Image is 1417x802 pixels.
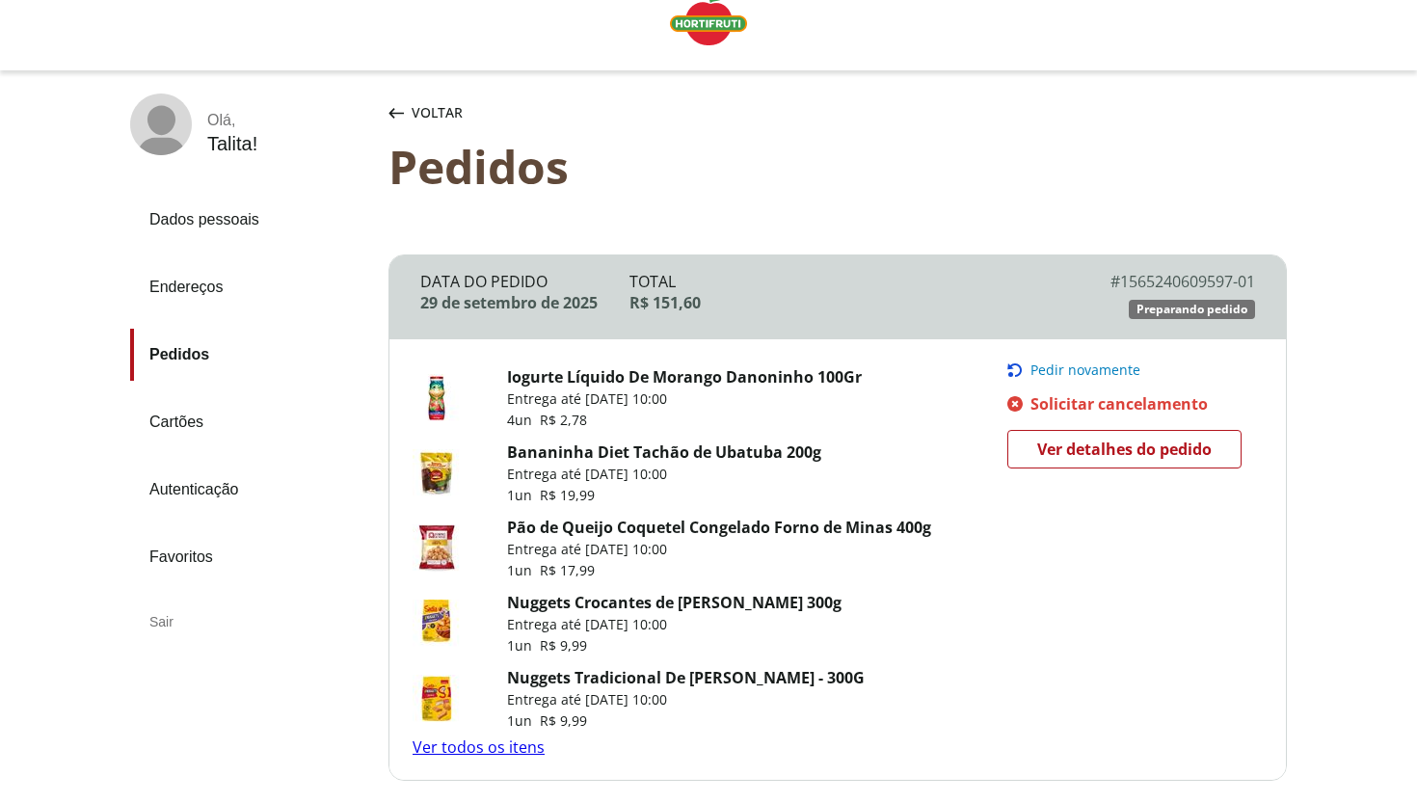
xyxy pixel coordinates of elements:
span: R$ 2,78 [540,411,587,429]
div: Data do Pedido [420,271,629,292]
span: 1 un [507,636,540,655]
div: Olá , [207,112,257,129]
a: Cartões [130,396,373,448]
img: Nuggets Crocantes de Frango Sadia 300g [413,600,461,648]
img: Pão de Queijo Coquetel Congelado Forno de Minas 400g [413,524,461,573]
a: Ver todos os itens [413,736,545,758]
div: R$ 151,60 [629,292,1047,313]
a: Iogurte Líquido De Morango Danoninho 100Gr [507,366,862,388]
div: # 1565240609597-01 [1047,271,1256,292]
img: Nuggets Tradicional De Frango Sadia - 300G [413,675,461,723]
button: Pedir novamente [1007,362,1254,378]
span: 1 un [507,561,540,579]
span: Solicitar cancelamento [1030,393,1208,414]
p: Entrega até [DATE] 10:00 [507,465,821,484]
div: Total [629,271,1047,292]
span: Voltar [412,103,463,122]
span: R$ 9,99 [540,711,587,730]
a: Nuggets Crocantes de [PERSON_NAME] 300g [507,592,842,613]
a: Solicitar cancelamento [1007,393,1254,414]
a: Favoritos [130,531,373,583]
button: Voltar [385,94,467,132]
img: Iogurte Líquido De Morango Danoninho 100Gr [413,374,461,422]
span: 1 un [507,711,540,730]
span: Pedir novamente [1030,362,1140,378]
p: Entrega até [DATE] 10:00 [507,540,931,559]
a: Autenticação [130,464,373,516]
span: 1 un [507,486,540,504]
p: Entrega até [DATE] 10:00 [507,690,865,709]
span: Preparando pedido [1136,302,1247,317]
img: Bananinha Diet Tachão de Ubatuba 200g [413,449,461,497]
div: Sair [130,599,373,645]
span: R$ 17,99 [540,561,595,579]
div: 29 de setembro de 2025 [420,292,629,313]
p: Entrega até [DATE] 10:00 [507,389,862,409]
div: Pedidos [388,140,1287,193]
span: R$ 19,99 [540,486,595,504]
a: Pedidos [130,329,373,381]
a: Endereços [130,261,373,313]
a: Nuggets Tradicional De [PERSON_NAME] - 300G [507,667,865,688]
div: Talita ! [207,133,257,155]
a: Ver detalhes do pedido [1007,430,1242,468]
span: Ver detalhes do pedido [1037,435,1212,464]
a: Bananinha Diet Tachão de Ubatuba 200g [507,441,821,463]
a: Dados pessoais [130,194,373,246]
span: R$ 9,99 [540,636,587,655]
a: Pão de Queijo Coquetel Congelado Forno de Minas 400g [507,517,931,538]
span: 4 un [507,411,540,429]
p: Entrega até [DATE] 10:00 [507,615,842,634]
